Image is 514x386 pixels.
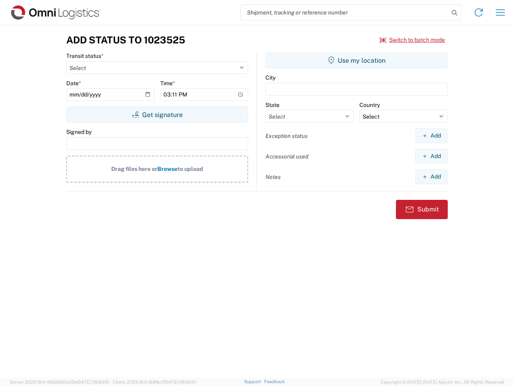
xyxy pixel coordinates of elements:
[244,379,264,384] a: Support
[265,132,308,140] label: Exception status
[265,153,308,160] label: Accessorial used
[164,380,196,384] span: [DATE] 09:39:01
[177,166,203,172] span: to upload
[415,128,448,143] button: Add
[10,380,109,384] span: Server: 2025.19.0-49328d0a35e
[160,80,175,87] label: Time
[66,128,92,136] label: Signed by
[264,379,285,384] a: Feedback
[265,101,279,109] label: State
[265,74,275,81] label: City
[77,380,109,384] span: [DATE] 09:50:51
[66,107,248,123] button: Get signature
[396,200,448,219] button: Submit
[157,166,177,172] span: Browse
[111,166,157,172] span: Drag files here or
[66,52,104,60] label: Transit status
[66,34,185,46] h3: Add Status to 1023525
[113,380,196,384] span: Client: 2025.19.0-129fbcf
[415,149,448,164] button: Add
[241,5,449,20] input: Shipment, tracking or reference number
[381,378,504,386] span: Copyright © [DATE]-[DATE] Agistix Inc., All Rights Reserved
[265,173,281,181] label: Notes
[415,169,448,184] button: Add
[66,80,81,87] label: Date
[265,52,448,68] button: Use my location
[379,33,445,47] button: Switch to batch mode
[359,101,380,109] label: Country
